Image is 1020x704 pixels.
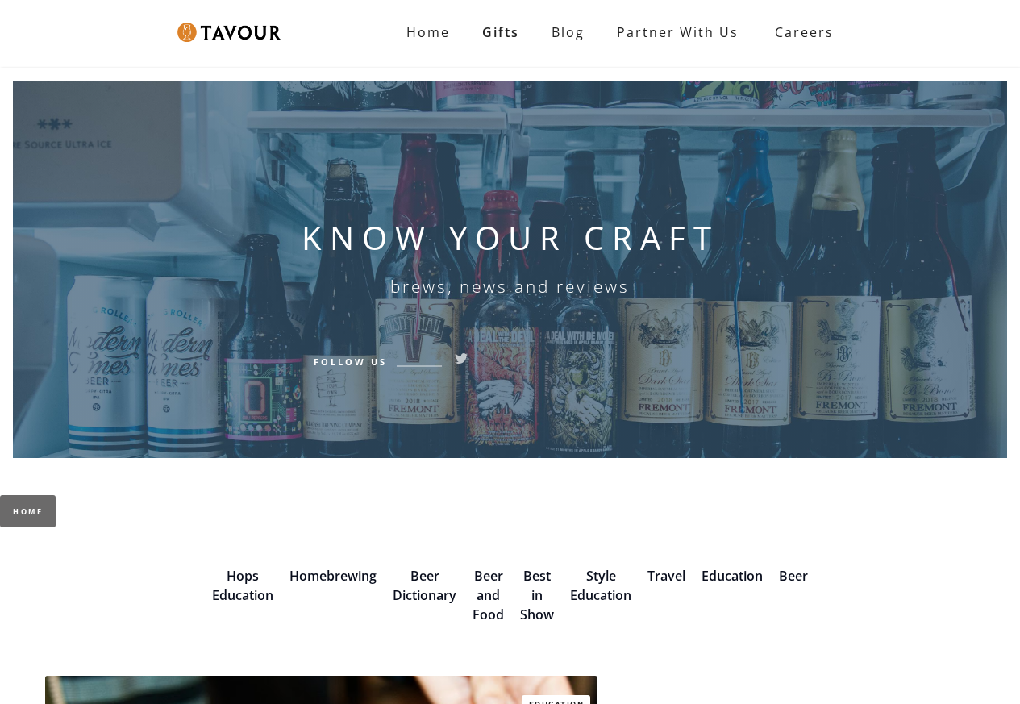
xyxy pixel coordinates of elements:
[390,16,466,48] a: Home
[520,567,554,623] a: Best in Show
[390,277,630,296] h6: brews, news and reviews
[755,10,846,55] a: Careers
[314,354,387,369] h6: Follow Us
[406,23,450,41] strong: Home
[570,567,631,604] a: Style Education
[779,567,808,585] a: Beer
[466,16,535,48] a: Gifts
[601,16,755,48] a: Partner with Us
[535,16,601,48] a: Blog
[289,567,377,585] a: Homebrewing
[473,567,504,623] a: Beer and Food
[302,219,719,257] h1: KNOW YOUR CRAFT
[393,567,456,604] a: Beer Dictionary
[775,16,834,48] strong: Careers
[212,567,273,604] a: Hops Education
[702,567,763,585] a: Education
[647,567,685,585] a: Travel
